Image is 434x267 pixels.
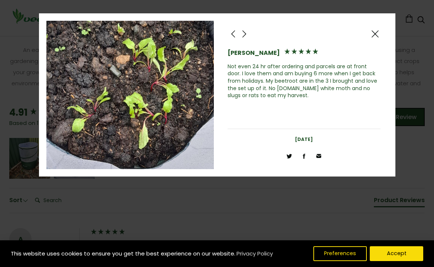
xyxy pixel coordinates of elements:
[228,49,280,57] div: [PERSON_NAME]
[370,246,423,261] button: Accept
[369,28,381,39] div: Close
[46,21,214,169] img: Review Image - Vegebag
[239,28,250,39] div: Next Review
[11,250,235,257] span: This website uses cookies to ensure you get the best experience on our website.
[284,150,295,161] div: Share Review on Twitter
[298,150,310,161] div: Share Review on Facebook
[313,150,324,161] a: Share Review via Email
[228,28,239,39] div: Previous Review
[235,247,274,260] a: Privacy Policy (opens in a new tab)
[228,63,381,99] div: Not even 24 hr after ordering and parcels are at front door. I love them and am buying 6 more whe...
[284,48,319,57] div: 5 star rating
[228,136,381,143] div: [DATE]
[313,246,367,261] button: Preferences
